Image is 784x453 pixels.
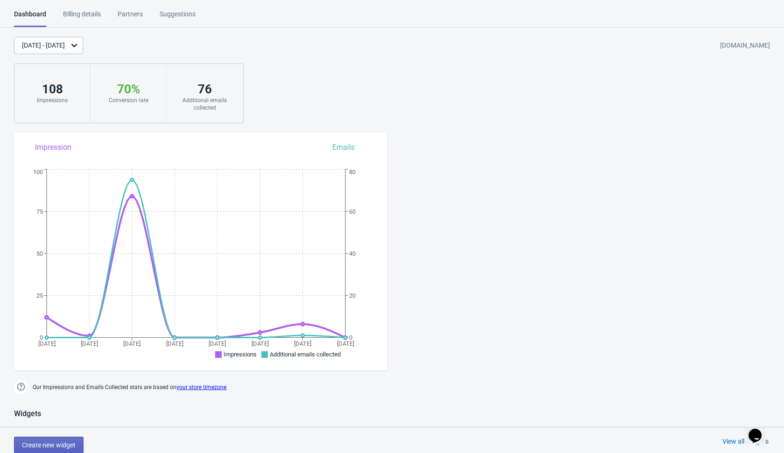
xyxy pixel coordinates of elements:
div: Partners [118,9,143,26]
tspan: 75 [36,208,43,215]
tspan: 50 [36,250,43,257]
tspan: 80 [349,168,356,175]
tspan: 0 [40,334,43,341]
tspan: [DATE] [294,340,311,347]
div: Impressions [24,97,81,104]
tspan: 60 [349,208,356,215]
tspan: 25 [36,292,43,299]
tspan: [DATE] [252,340,269,347]
div: 108 [24,82,81,97]
tspan: [DATE] [209,340,226,347]
tspan: [DATE] [123,340,140,347]
div: Dashboard [14,9,46,27]
tspan: [DATE] [81,340,98,347]
div: [DATE] - [DATE] [22,41,65,50]
span: Create new widget [22,441,76,449]
div: Additional emails collected [176,97,233,112]
div: 70 % [100,82,157,97]
div: Conversion rate [100,97,157,104]
div: View all widgets [722,437,769,446]
tspan: 20 [349,292,356,299]
span: Additional emails collected [270,351,341,358]
span: Our Impressions and Emails Collected stats are based on . [33,380,228,395]
tspan: 40 [349,250,356,257]
div: [DOMAIN_NAME] [720,37,770,54]
tspan: 100 [33,168,43,175]
span: Impressions [224,351,257,358]
tspan: [DATE] [337,340,354,347]
div: Billing details [63,9,101,26]
div: 76 [176,82,233,97]
div: Suggestions [160,9,196,26]
tspan: 0 [349,334,352,341]
tspan: [DATE] [38,340,56,347]
iframe: chat widget [745,416,775,444]
a: your store timezone [176,384,226,390]
tspan: [DATE] [166,340,183,347]
img: help.png [14,380,28,394]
